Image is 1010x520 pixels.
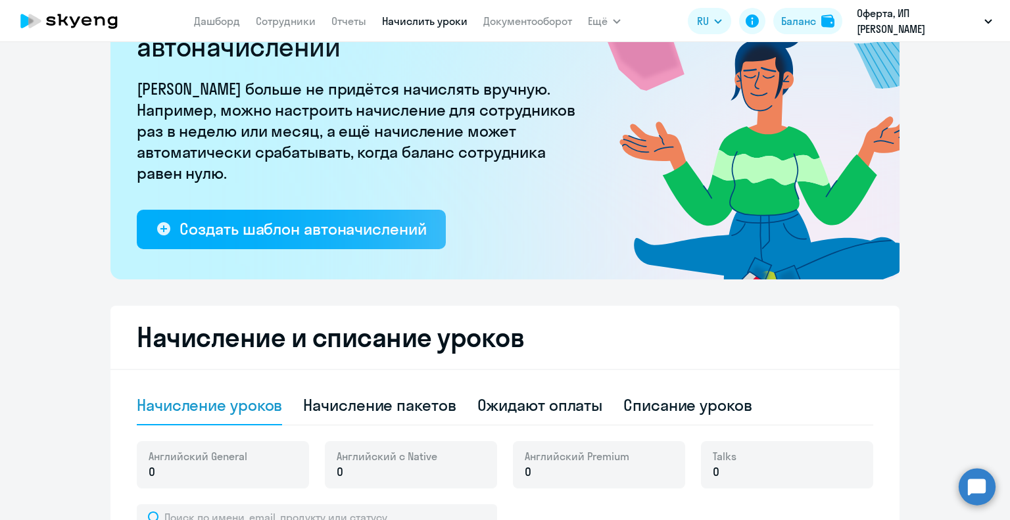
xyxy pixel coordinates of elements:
p: [PERSON_NAME] больше не придётся начислять вручную. Например, можно настроить начисление для сотр... [137,78,584,183]
div: Начисление уроков [137,394,282,415]
h2: Начисление и списание уроков [137,321,873,353]
img: balance [821,14,834,28]
div: Начисление пакетов [303,394,456,415]
a: Дашборд [194,14,240,28]
a: Документооборот [483,14,572,28]
p: Оферта, ИП [PERSON_NAME] [857,5,979,37]
button: Создать шаблон автоначислений [137,210,446,249]
button: Балансbalance [773,8,842,34]
span: Английский с Native [337,449,437,463]
a: Сотрудники [256,14,316,28]
span: 0 [525,463,531,481]
span: Английский Premium [525,449,629,463]
a: Отчеты [331,14,366,28]
span: 0 [149,463,155,481]
button: Оферта, ИП [PERSON_NAME] [850,5,999,37]
div: Ожидают оплаты [477,394,603,415]
div: Создать шаблон автоначислений [180,218,426,239]
span: 0 [337,463,343,481]
span: Ещё [588,13,608,29]
span: Английский General [149,449,247,463]
button: RU [688,8,731,34]
div: Баланс [781,13,816,29]
a: Начислить уроки [382,14,468,28]
span: 0 [713,463,719,481]
span: Talks [713,449,736,463]
span: RU [697,13,709,29]
div: Списание уроков [623,394,752,415]
button: Ещё [588,8,621,34]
